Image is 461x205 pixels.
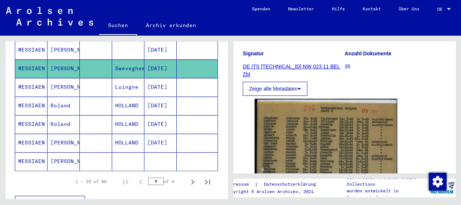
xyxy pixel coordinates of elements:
mat-cell: Roland [48,115,80,133]
a: DE ITS [TECHNICAL_ID] NW 023 11 BEL ZM [243,64,340,77]
a: Archiv erkunden [137,16,205,34]
p: 35 [345,63,447,71]
button: Zeige alle Metadaten [243,82,307,96]
mat-cell: [PERSON_NAME] [48,152,80,170]
mat-cell: [DATE] [144,115,177,133]
mat-cell: [DATE] [144,59,177,78]
mat-cell: [DATE] [144,134,177,152]
div: of 4 [148,178,185,185]
mat-cell: [PERSON_NAME] [48,41,80,59]
mat-cell: [DATE] [144,41,177,59]
mat-cell: [PERSON_NAME] [48,134,80,152]
mat-cell: Sweveghem [112,59,144,78]
a: Suchen [99,16,137,36]
mat-cell: MESSIAEN [15,152,48,170]
p: wurden entwickelt in Partnerschaft mit [347,188,428,201]
mat-cell: HOLLAND [112,97,144,115]
mat-cell: [PERSON_NAME] [48,59,80,78]
div: | [225,180,325,188]
p: Die Arolsen Archives Online-Collections [347,174,428,188]
a: Datenschutzerklärung [258,180,325,188]
mat-cell: MESSIAEN [15,41,48,59]
mat-cell: MESSIAEN [15,78,48,96]
mat-cell: [DATE] [144,97,177,115]
mat-cell: MESSIAEN [15,134,48,152]
mat-cell: HOLLAND [112,134,144,152]
button: Previous page [133,174,148,189]
img: yv_logo.png [428,178,456,197]
mat-cell: HOLLAND [112,115,144,133]
button: Next page [185,174,200,189]
mat-cell: Roland [48,97,80,115]
mat-cell: [PERSON_NAME] [48,78,80,96]
b: Anzahl Dokumente [345,51,392,56]
mat-cell: Luingne [112,78,144,96]
button: Last page [200,174,215,189]
a: Impressum [225,180,255,188]
img: Arolsen_neg.svg [6,7,93,26]
mat-cell: MESSIAEN [15,97,48,115]
mat-cell: MESSIAEN [15,115,48,133]
b: Signatur [243,51,264,56]
img: Zustimmung ändern [429,173,447,191]
mat-cell: MESSIAEN [15,59,48,78]
button: First page [118,174,133,189]
p: Copyright © Arolsen Archives, 2021 [225,188,325,195]
mat-cell: [DATE] [144,78,177,96]
span: DE [437,7,445,12]
div: 1 – 25 of 88 [75,178,107,185]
